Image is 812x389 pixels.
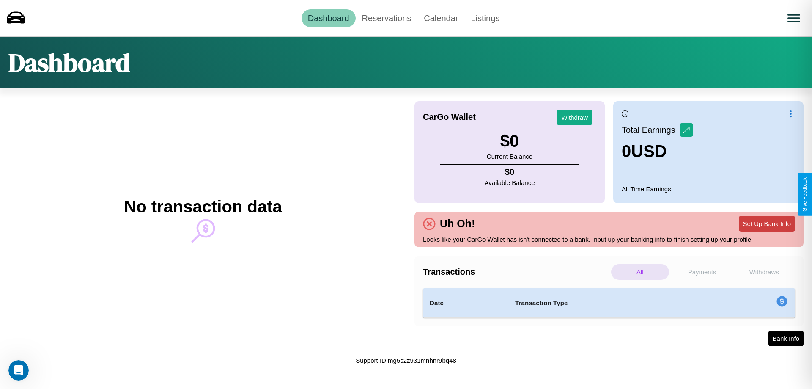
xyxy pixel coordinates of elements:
[735,264,793,280] p: Withdraws
[436,218,479,230] h4: Uh Oh!
[611,264,669,280] p: All
[622,122,680,138] p: Total Earnings
[485,177,535,188] p: Available Balance
[739,216,795,232] button: Set Up Bank Info
[673,264,731,280] p: Payments
[768,331,804,346] button: Bank Info
[622,142,693,161] h3: 0 USD
[487,132,532,151] h3: $ 0
[485,167,535,177] h4: $ 0
[356,9,418,27] a: Reservations
[356,355,456,366] p: Support ID: mg5s2z931mnhnr9bq48
[487,151,532,162] p: Current Balance
[802,177,808,212] div: Give Feedback
[417,9,464,27] a: Calendar
[124,197,282,216] h2: No transaction data
[423,267,609,277] h4: Transactions
[430,298,502,308] h4: Date
[423,288,795,318] table: simple table
[622,183,795,195] p: All Time Earnings
[8,45,130,80] h1: Dashboard
[423,234,795,245] p: Looks like your CarGo Wallet has isn't connected to a bank. Input up your banking info to finish ...
[782,6,806,30] button: Open menu
[464,9,506,27] a: Listings
[8,360,29,381] iframe: Intercom live chat
[557,110,592,125] button: Withdraw
[423,112,476,122] h4: CarGo Wallet
[515,298,707,308] h4: Transaction Type
[302,9,356,27] a: Dashboard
